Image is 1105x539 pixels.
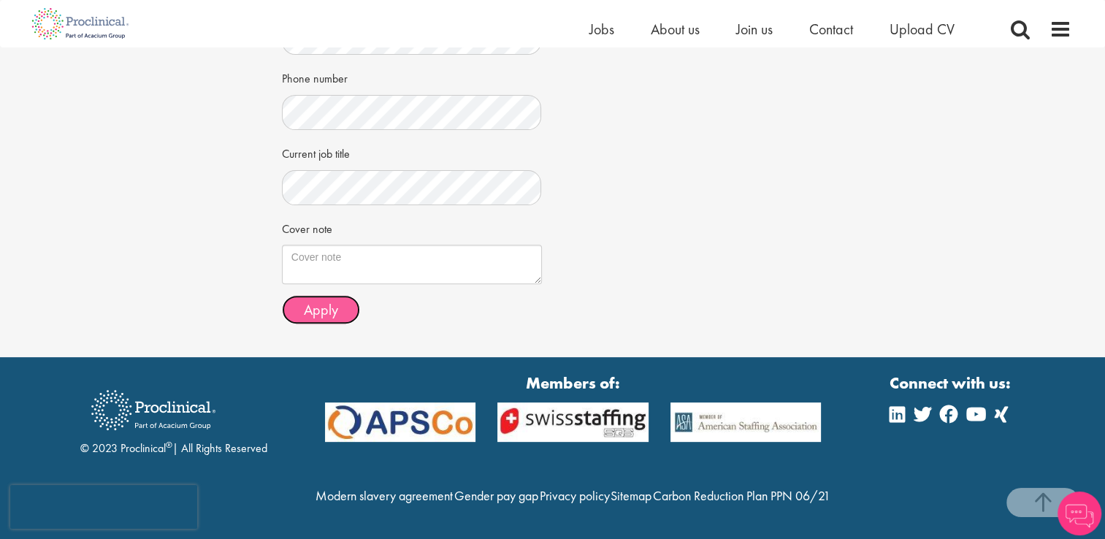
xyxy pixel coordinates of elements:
[653,487,830,504] a: Carbon Reduction Plan PPN 06/21
[80,379,267,457] div: © 2023 Proclinical | All Rights Reserved
[282,295,360,324] button: Apply
[316,487,453,504] a: Modern slavery agreement
[304,300,338,319] span: Apply
[10,485,197,529] iframe: reCAPTCHA
[454,487,538,504] a: Gender pay gap
[890,20,955,39] a: Upload CV
[611,487,651,504] a: Sitemap
[589,20,614,39] a: Jobs
[539,487,609,504] a: Privacy policy
[736,20,773,39] a: Join us
[890,372,1014,394] strong: Connect with us:
[166,439,172,451] sup: ®
[651,20,700,39] a: About us
[809,20,853,39] a: Contact
[314,402,487,443] img: APSCo
[325,372,822,394] strong: Members of:
[659,402,833,443] img: APSCo
[282,141,350,163] label: Current job title
[282,216,332,238] label: Cover note
[282,66,348,88] label: Phone number
[80,380,226,440] img: Proclinical Recruitment
[1058,492,1101,535] img: Chatbot
[486,402,659,443] img: APSCo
